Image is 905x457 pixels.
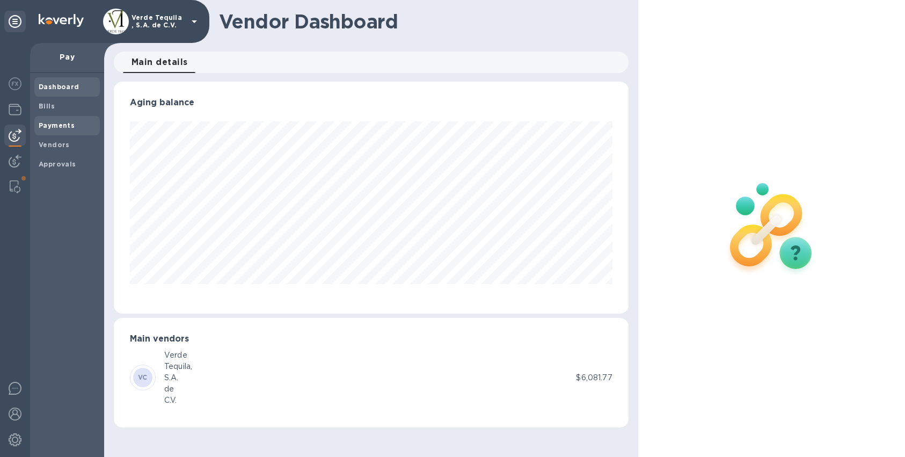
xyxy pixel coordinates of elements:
[9,77,21,90] img: Foreign exchange
[164,361,192,372] div: Tequila,
[164,350,192,361] div: Verde
[576,372,612,383] p: $6,081.77
[132,14,185,29] p: Verde Tequila , S.A. de C.V.
[130,98,612,108] h3: Aging balance
[39,83,79,91] b: Dashboard
[39,102,55,110] b: Bills
[39,160,76,168] b: Approvals
[164,383,192,395] div: de
[9,103,21,116] img: Wallets
[39,52,96,62] p: Pay
[164,395,192,406] div: C.V.
[39,141,70,149] b: Vendors
[39,121,75,129] b: Payments
[4,11,26,32] div: Unpin categories
[164,372,192,383] div: S.A.
[39,14,84,27] img: Logo
[138,373,148,381] b: VC
[132,55,188,70] span: Main details
[130,334,612,344] h3: Main vendors
[219,10,621,33] h1: Vendor Dashboard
